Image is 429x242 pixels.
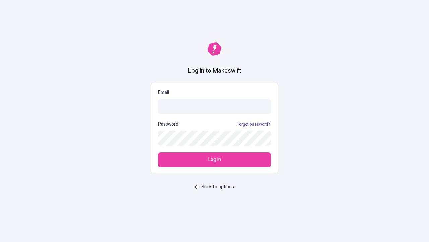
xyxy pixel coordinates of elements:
[208,156,221,163] span: Log in
[158,152,271,167] button: Log in
[158,99,271,114] input: Email
[202,183,234,191] span: Back to options
[235,122,271,127] a: Forgot password?
[158,89,271,96] p: Email
[191,181,238,193] button: Back to options
[158,121,178,128] p: Password
[188,67,241,75] h1: Log in to Makeswift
